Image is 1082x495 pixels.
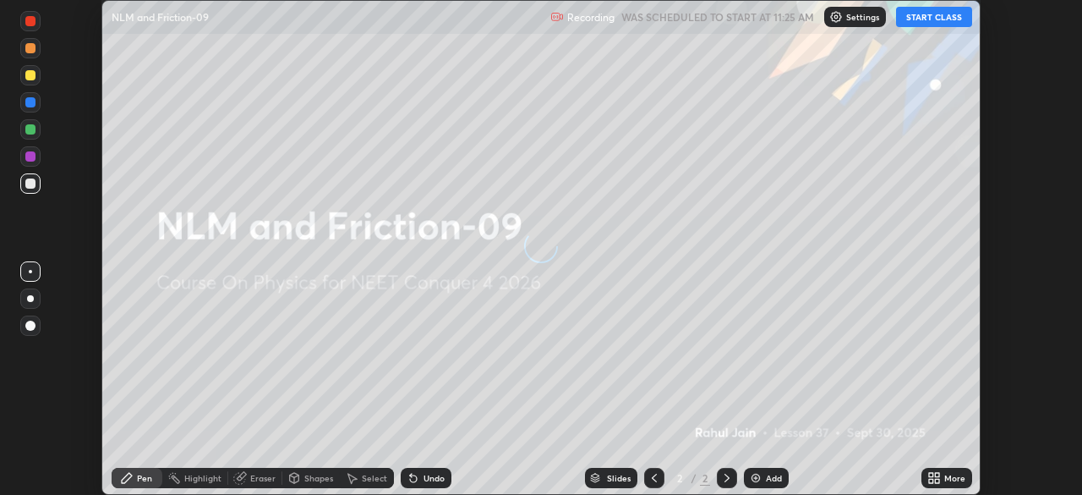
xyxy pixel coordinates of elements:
div: Slides [607,474,631,482]
img: class-settings-icons [829,10,843,24]
div: Eraser [250,474,276,482]
div: 2 [671,473,688,483]
div: / [691,473,697,483]
div: Highlight [184,474,221,482]
div: Shapes [304,474,333,482]
div: Select [362,474,387,482]
div: Undo [424,474,445,482]
div: Pen [137,474,152,482]
div: More [944,474,965,482]
button: START CLASS [896,7,972,27]
p: NLM and Friction-09 [112,10,209,24]
p: Recording [567,11,615,24]
h5: WAS SCHEDULED TO START AT 11:25 AM [621,9,814,25]
img: add-slide-button [749,471,762,485]
p: Settings [846,13,879,21]
div: 2 [700,470,710,486]
div: Add [766,474,782,482]
img: recording.375f2c34.svg [550,10,564,24]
